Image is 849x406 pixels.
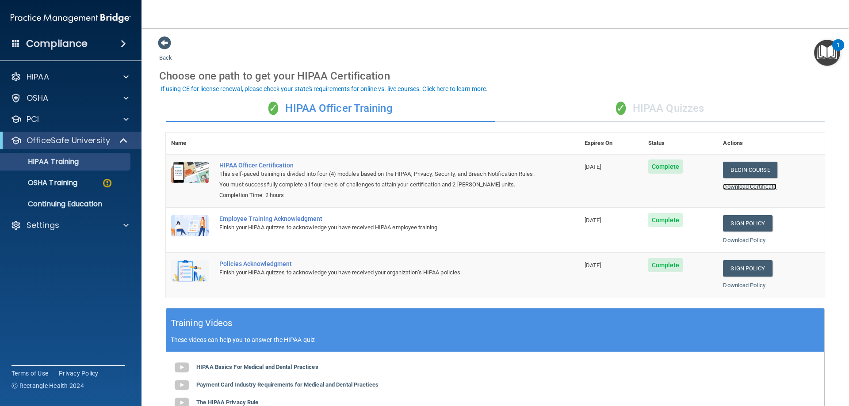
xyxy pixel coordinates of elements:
[27,93,49,103] p: OSHA
[27,135,110,146] p: OfficeSafe University
[27,114,39,125] p: PCI
[495,95,825,122] div: HIPAA Quizzes
[643,133,718,154] th: Status
[648,159,683,174] span: Complete
[219,190,535,201] div: Completion Time: 2 hours
[6,178,77,187] p: OSHA Training
[723,215,772,231] a: Sign Policy
[166,133,214,154] th: Name
[159,63,831,89] div: Choose one path to get your HIPAA Certification
[11,220,129,231] a: Settings
[579,133,643,154] th: Expires On
[166,95,495,122] div: HIPAA Officer Training
[648,213,683,227] span: Complete
[159,44,172,61] a: Back
[11,114,129,125] a: PCI
[219,215,535,222] div: Employee Training Acknowledgment
[616,102,626,115] span: ✓
[814,40,840,66] button: Open Resource Center, 1 new notification
[11,369,48,378] a: Terms of Use
[585,217,601,224] span: [DATE]
[837,45,840,57] div: 1
[718,133,825,154] th: Actions
[6,200,126,209] p: Continuing Education
[585,163,601,170] span: [DATE]
[11,72,129,82] a: HIPAA
[171,336,820,343] p: These videos can help you to answer the HIPAA quiz
[26,38,88,50] h4: Compliance
[723,260,772,277] a: Sign Policy
[59,369,99,378] a: Privacy Policy
[11,381,84,390] span: Ⓒ Rectangle Health 2024
[196,399,258,406] b: The HIPAA Privacy Rule
[723,237,765,243] a: Download Policy
[723,282,765,288] a: Download Policy
[173,359,191,376] img: gray_youtube_icon.38fcd6cc.png
[161,86,488,92] div: If using CE for license renewal, please check your state's requirements for online vs. live cours...
[102,178,113,189] img: warning-circle.0cc9ac19.png
[173,376,191,394] img: gray_youtube_icon.38fcd6cc.png
[585,262,601,269] span: [DATE]
[723,162,777,178] a: Begin Course
[219,222,535,233] div: Finish your HIPAA quizzes to acknowledge you have received HIPAA employee training.
[196,381,379,388] b: Payment Card Industry Requirements for Medical and Dental Practices
[27,220,59,231] p: Settings
[268,102,278,115] span: ✓
[723,183,776,190] a: Download Certificate
[219,169,535,190] div: This self-paced training is divided into four (4) modules based on the HIPAA, Privacy, Security, ...
[648,258,683,272] span: Complete
[11,93,129,103] a: OSHA
[11,9,131,27] img: PMB logo
[219,267,535,278] div: Finish your HIPAA quizzes to acknowledge you have received your organization’s HIPAA policies.
[196,364,318,370] b: HIPAA Basics For Medical and Dental Practices
[6,157,79,166] p: HIPAA Training
[11,135,128,146] a: OfficeSafe University
[159,84,489,93] button: If using CE for license renewal, please check your state's requirements for online vs. live cours...
[27,72,49,82] p: HIPAA
[171,315,233,331] h5: Training Videos
[219,260,535,267] div: Policies Acknowledgment
[219,162,535,169] a: HIPAA Officer Certification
